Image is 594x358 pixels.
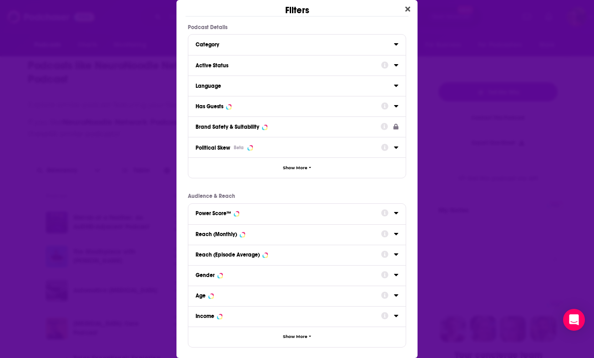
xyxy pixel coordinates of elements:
div: Language [196,83,388,89]
div: Active Status [196,62,375,69]
button: Close [402,4,414,15]
p: Audience & Reach [188,193,406,199]
div: Age [196,292,206,299]
button: Show More [188,157,406,178]
button: Show More [188,327,406,347]
div: Has Guests [196,103,223,110]
div: Reach (Episode Average) [196,252,260,258]
div: Power Score™ [196,210,231,217]
button: Active Status [196,59,381,71]
button: Reach (Episode Average) [196,249,381,260]
p: Podcast Details [188,24,406,30]
div: Category [196,41,388,48]
button: Category [196,38,394,50]
div: Beta [234,145,244,151]
button: Brand Safety & Suitability [196,121,381,132]
button: Age [196,290,381,301]
button: Has Guests [196,100,381,111]
button: Political SkewBeta [196,141,381,153]
div: Income [196,313,214,319]
button: Power Score™ [196,207,381,219]
div: Reach (Monthly) [196,231,237,237]
div: Gender [196,272,215,278]
span: Show More [283,334,307,339]
button: Language [196,80,394,91]
span: Political Skew [196,145,230,151]
div: Brand Safety & Suitability [196,124,259,130]
button: Gender [196,269,381,281]
button: Income [196,310,381,322]
a: Brand Safety & Suitability [196,121,398,132]
div: Open Intercom Messenger [563,309,585,331]
span: Show More [283,166,307,171]
button: Reach (Monthly) [196,228,381,240]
